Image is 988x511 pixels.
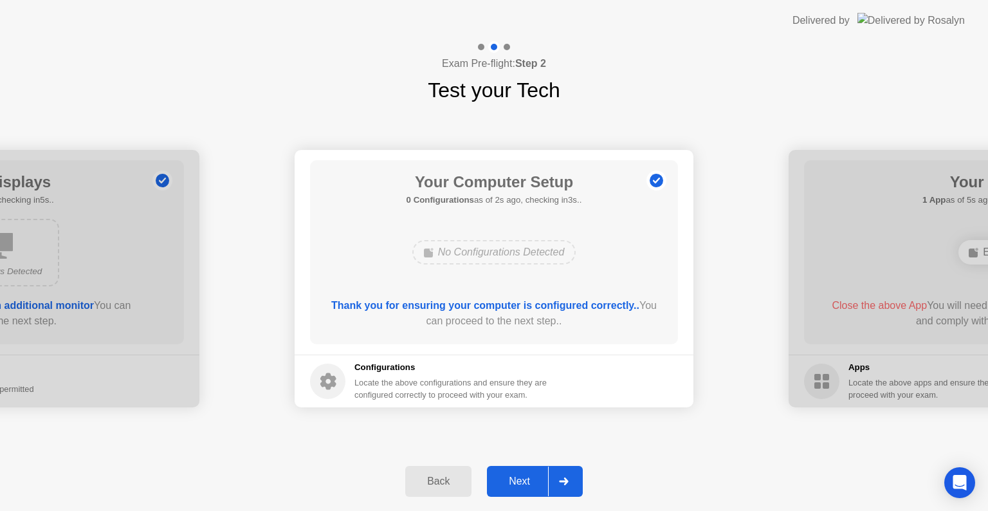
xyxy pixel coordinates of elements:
h1: Your Computer Setup [407,171,582,194]
div: Open Intercom Messenger [944,467,975,498]
h5: Configurations [354,361,549,374]
b: 0 Configurations [407,195,474,205]
div: No Configurations Detected [412,240,576,265]
div: You can proceed to the next step.. [329,298,660,329]
div: Next [491,476,548,487]
button: Next [487,466,583,497]
h5: as of 2s ago, checking in3s.. [407,194,582,207]
h4: Exam Pre-flight: [442,56,546,71]
b: Step 2 [515,58,546,69]
button: Back [405,466,471,497]
div: Delivered by [792,13,850,28]
div: Locate the above configurations and ensure they are configured correctly to proceed with your exam. [354,376,549,401]
div: Back [409,476,468,487]
img: Delivered by Rosalyn [857,13,965,28]
h1: Test your Tech [428,75,560,106]
b: Thank you for ensuring your computer is configured correctly.. [331,300,639,311]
